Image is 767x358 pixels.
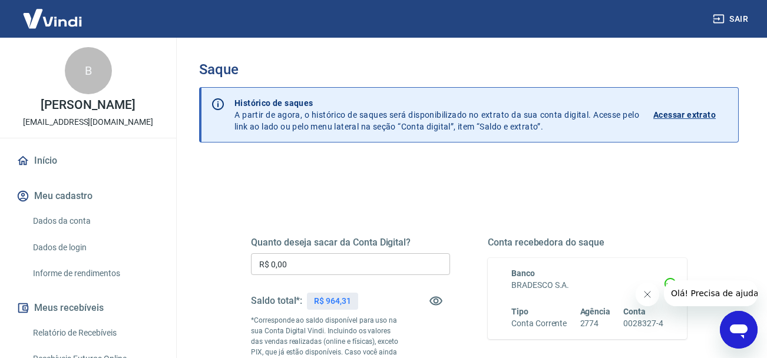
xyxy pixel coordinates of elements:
span: Olá! Precisa de ajuda? [7,8,99,18]
span: Banco [511,268,535,278]
h3: Saque [199,61,739,78]
button: Meu cadastro [14,183,162,209]
h6: Conta Corrente [511,317,567,330]
span: Agência [580,307,611,316]
h6: BRADESCO S.A. [511,279,663,291]
span: Tipo [511,307,528,316]
a: Início [14,148,162,174]
a: Informe de rendimentos [28,261,162,286]
h5: Conta recebedora do saque [488,237,687,248]
a: Relatório de Recebíveis [28,321,162,345]
h6: 0028327-4 [623,317,663,330]
p: R$ 964,31 [314,295,351,307]
a: Dados de login [28,236,162,260]
h5: Quanto deseja sacar da Conta Digital? [251,237,450,248]
a: Dados da conta [28,209,162,233]
a: Acessar extrato [653,97,729,132]
p: Histórico de saques [234,97,639,109]
img: Vindi [14,1,91,37]
p: A partir de agora, o histórico de saques será disponibilizado no extrato da sua conta digital. Ac... [234,97,639,132]
iframe: Fechar mensagem [636,283,659,306]
span: Conta [623,307,646,316]
p: [PERSON_NAME] [41,99,135,111]
button: Sair [710,8,753,30]
h5: Saldo total*: [251,295,302,307]
div: B [65,47,112,94]
iframe: Botão para abrir a janela de mensagens [720,311,758,349]
h6: 2774 [580,317,611,330]
p: [EMAIL_ADDRESS][DOMAIN_NAME] [23,116,153,128]
iframe: Mensagem da empresa [664,280,758,306]
button: Meus recebíveis [14,295,162,321]
p: Acessar extrato [653,109,716,121]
